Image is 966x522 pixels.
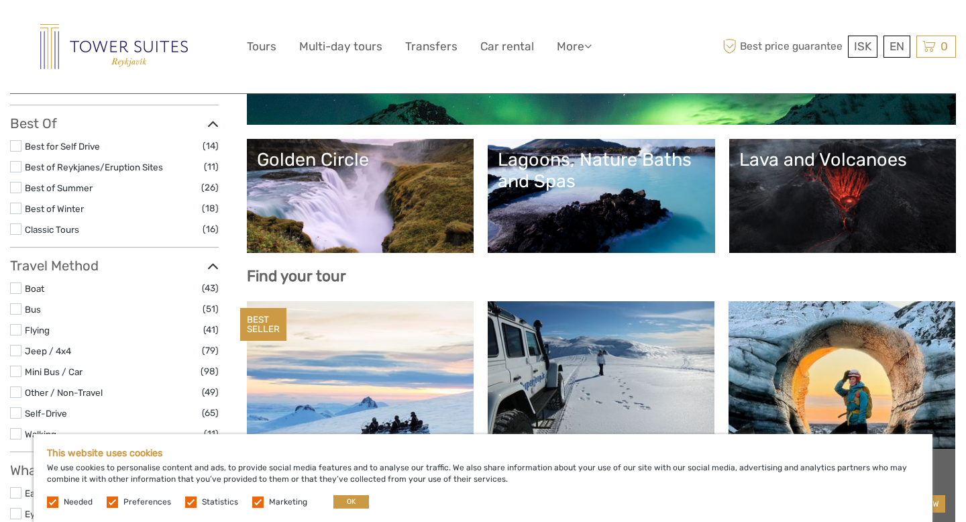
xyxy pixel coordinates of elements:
[720,36,845,58] span: Best price guarantee
[25,346,71,356] a: Jeep / 4x4
[202,201,219,216] span: (18)
[201,364,219,379] span: (98)
[204,159,219,174] span: (11)
[498,149,705,243] a: Lagoons, Nature Baths and Spas
[854,40,871,53] span: ISK
[25,304,41,315] a: Bus
[247,37,276,56] a: Tours
[480,37,534,56] a: Car rental
[333,495,369,509] button: OK
[202,343,219,358] span: (79)
[257,149,464,243] a: Golden Circle
[202,405,219,421] span: (65)
[25,203,84,214] a: Best of Winter
[154,21,170,37] button: Open LiveChat chat widget
[739,149,947,170] div: Lava and Volcanoes
[25,387,103,398] a: Other / Non-Travel
[240,308,286,342] div: BEST SELLER
[25,182,93,193] a: Best of Summer
[203,322,219,337] span: (41)
[269,497,307,508] label: Marketing
[25,283,44,294] a: Boat
[203,301,219,317] span: (51)
[201,180,219,195] span: (26)
[25,429,56,439] a: Walking
[498,149,705,193] div: Lagoons, Nature Baths and Spas
[40,24,188,69] img: Reykjavik Residence
[25,366,83,377] a: Mini Bus / Car
[25,488,136,499] a: East [GEOGRAPHIC_DATA]
[203,221,219,237] span: (16)
[202,280,219,296] span: (43)
[739,149,947,243] a: Lava and Volcanoes
[10,462,219,478] h3: What do you want to see?
[938,40,950,53] span: 0
[25,162,163,172] a: Best of Reykjanes/Eruption Sites
[25,141,100,152] a: Best for Self Drive
[247,267,346,285] b: Find your tour
[10,258,219,274] h3: Travel Method
[25,509,82,519] a: Eyjafjallajökull
[204,426,219,441] span: (11)
[25,408,67,419] a: Self-Drive
[557,37,592,56] a: More
[202,497,238,508] label: Statistics
[203,138,219,154] span: (14)
[123,497,171,508] label: Preferences
[202,384,219,400] span: (49)
[19,23,152,34] p: We're away right now. Please check back later!
[10,115,219,132] h3: Best Of
[299,37,382,56] a: Multi-day tours
[25,224,79,235] a: Classic Tours
[25,325,50,335] a: Flying
[34,434,932,522] div: We use cookies to personalise content and ads, to provide social media features and to analyse ou...
[405,37,458,56] a: Transfers
[257,149,464,170] div: Golden Circle
[64,497,93,508] label: Needed
[47,448,919,459] h5: This website uses cookies
[883,36,910,58] div: EN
